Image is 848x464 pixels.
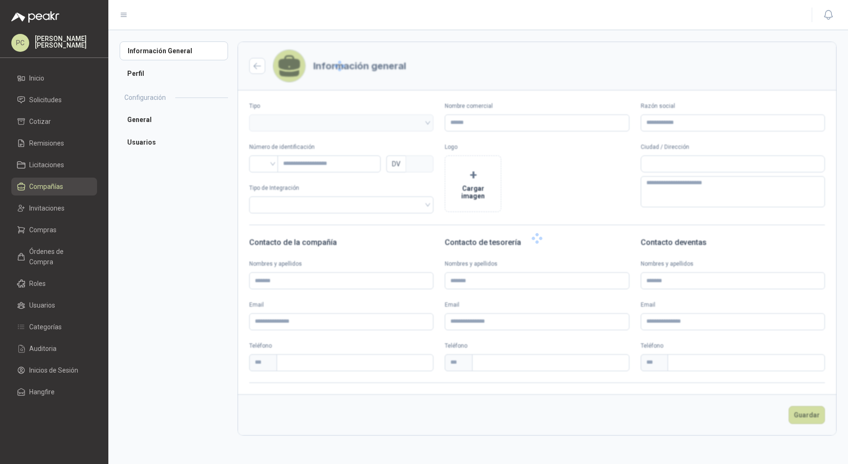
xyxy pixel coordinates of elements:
[11,113,97,130] a: Cotizar
[11,243,97,271] a: Órdenes de Compra
[11,318,97,336] a: Categorías
[29,116,51,127] span: Cotizar
[29,73,44,83] span: Inicio
[29,246,88,267] span: Órdenes de Compra
[120,110,228,129] a: General
[124,92,166,103] h2: Configuración
[120,41,228,60] a: Información General
[120,64,228,83] a: Perfil
[11,69,97,87] a: Inicio
[11,275,97,293] a: Roles
[29,181,63,192] span: Compañías
[29,322,62,332] span: Categorías
[11,340,97,358] a: Auditoria
[11,91,97,109] a: Solicitudes
[29,300,55,310] span: Usuarios
[120,133,228,152] a: Usuarios
[29,278,46,289] span: Roles
[11,221,97,239] a: Compras
[29,203,65,213] span: Invitaciones
[29,365,78,375] span: Inicios de Sesión
[11,156,97,174] a: Licitaciones
[29,138,64,148] span: Remisiones
[29,160,64,170] span: Licitaciones
[29,343,57,354] span: Auditoria
[29,95,62,105] span: Solicitudes
[29,387,55,397] span: Hangfire
[11,199,97,217] a: Invitaciones
[11,11,59,23] img: Logo peakr
[11,34,29,52] div: PC
[29,225,57,235] span: Compras
[11,361,97,379] a: Inicios de Sesión
[11,296,97,314] a: Usuarios
[35,35,97,49] p: [PERSON_NAME] [PERSON_NAME]
[11,383,97,401] a: Hangfire
[11,178,97,195] a: Compañías
[11,134,97,152] a: Remisiones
